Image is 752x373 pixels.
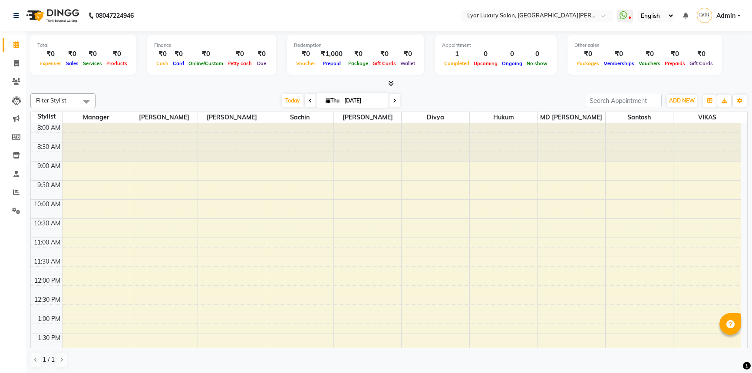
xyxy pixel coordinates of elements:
span: Sachin [266,112,333,123]
div: Stylist [31,112,62,121]
span: Manager [63,112,130,123]
div: ₹0 [64,49,81,59]
span: Card [171,60,186,66]
input: 2025-09-04 [342,94,385,107]
input: Search Appointment [586,94,662,107]
span: Ongoing [500,60,524,66]
div: ₹0 [294,49,317,59]
div: Appointment [442,42,550,49]
span: Voucher [294,60,317,66]
div: ₹1,000 [317,49,346,59]
span: Package [346,60,370,66]
div: 11:30 AM [32,257,62,266]
span: Admin [716,11,736,20]
span: Services [81,60,104,66]
div: 9:00 AM [36,162,62,171]
div: ₹0 [601,49,637,59]
span: Expenses [37,60,64,66]
span: MD [PERSON_NAME] [538,112,605,123]
span: Sales [64,60,81,66]
div: 12:00 PM [33,276,62,285]
div: Total [37,42,129,49]
span: Filter Stylist [36,97,66,104]
div: ₹0 [687,49,715,59]
span: hukum [470,112,537,123]
div: ₹0 [154,49,171,59]
span: Online/Custom [186,60,225,66]
span: divya [402,112,469,123]
img: logo [22,3,82,28]
div: ₹0 [171,49,186,59]
div: ₹0 [104,49,129,59]
div: ₹0 [574,49,601,59]
div: 10:00 AM [32,200,62,209]
div: Redemption [294,42,417,49]
div: ₹0 [663,49,687,59]
div: 0 [524,49,550,59]
div: 0 [472,49,500,59]
span: Gift Cards [370,60,398,66]
span: ADD NEW [669,97,695,104]
div: 1:30 PM [36,333,62,343]
div: ₹0 [370,49,398,59]
div: 9:30 AM [36,181,62,190]
b: 08047224946 [96,3,134,28]
span: [PERSON_NAME] [130,112,198,123]
div: ₹0 [225,49,254,59]
div: 12:30 PM [33,295,62,304]
div: ₹0 [37,49,64,59]
span: Prepaids [663,60,687,66]
span: Prepaid [321,60,343,66]
span: Due [255,60,268,66]
div: 0 [500,49,524,59]
span: santosh [606,112,673,123]
span: [PERSON_NAME] [198,112,265,123]
span: Completed [442,60,472,66]
div: ₹0 [346,49,370,59]
div: ₹0 [254,49,269,59]
span: Thu [323,97,342,104]
div: 1:00 PM [36,314,62,323]
div: ₹0 [398,49,417,59]
span: Gift Cards [687,60,715,66]
div: ₹0 [186,49,225,59]
span: [PERSON_NAME] [334,112,401,123]
iframe: chat widget [716,338,743,364]
span: Petty cash [225,60,254,66]
span: Upcoming [472,60,500,66]
span: Vouchers [637,60,663,66]
div: 8:00 AM [36,123,62,132]
span: Cash [154,60,171,66]
div: ₹0 [637,49,663,59]
span: 1 / 1 [43,355,55,364]
span: VIKAS [673,112,741,123]
div: Finance [154,42,269,49]
img: Admin [697,8,712,23]
div: 11:00 AM [32,238,62,247]
div: Other sales [574,42,715,49]
span: Wallet [398,60,417,66]
span: Products [104,60,129,66]
div: 1 [442,49,472,59]
span: No show [524,60,550,66]
span: Today [282,94,303,107]
div: ₹0 [81,49,104,59]
div: 8:30 AM [36,142,62,152]
div: 10:30 AM [32,219,62,228]
button: ADD NEW [667,95,697,107]
span: Memberships [601,60,637,66]
span: Packages [574,60,601,66]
